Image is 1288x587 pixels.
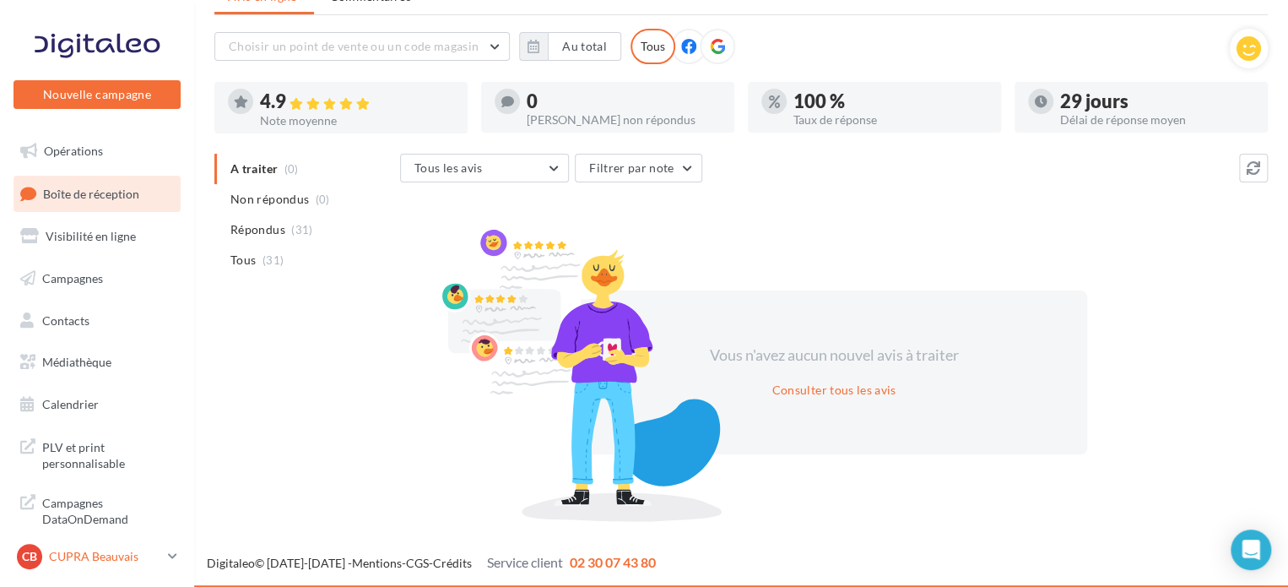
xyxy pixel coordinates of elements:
[10,429,184,479] a: PLV et print personnalisable
[1060,114,1254,126] div: Délai de réponse moyen
[548,32,621,61] button: Au total
[42,313,89,327] span: Contacts
[406,556,429,570] a: CGS
[10,261,184,296] a: Campagnes
[260,115,454,127] div: Note moyenne
[10,345,184,380] a: Médiathèque
[44,144,103,158] span: Opérations
[10,387,184,422] a: Calendrier
[207,556,656,570] span: © [DATE]-[DATE] - - -
[689,345,979,367] div: Vous n'avez aucun nouvel avis à traiter
[43,186,139,200] span: Boîte de réception
[487,554,563,570] span: Service client
[42,436,174,472] span: PLV et print personnalisable
[575,154,702,182] button: Filtrer par note
[207,556,255,570] a: Digitaleo
[10,485,184,535] a: Campagnes DataOnDemand
[230,221,285,238] span: Répondus
[400,154,569,182] button: Tous les avis
[433,556,472,570] a: Crédits
[14,80,181,109] button: Nouvelle campagne
[46,229,136,243] span: Visibilité en ligne
[262,253,284,267] span: (31)
[10,176,184,212] a: Boîte de réception
[14,541,181,573] a: CB CUPRA Beauvais
[291,223,312,236] span: (31)
[414,160,483,175] span: Tous les avis
[10,303,184,339] a: Contacts
[229,39,479,53] span: Choisir un point de vente ou un code magasin
[260,92,454,111] div: 4.9
[42,271,103,285] span: Campagnes
[230,252,256,269] span: Tous
[214,32,510,61] button: Choisir un point de vente ou un code magasin
[793,114,988,126] div: Taux de réponse
[230,191,309,208] span: Non répondus
[793,92,988,111] div: 100 %
[42,397,99,411] span: Calendrier
[10,133,184,169] a: Opérations
[10,219,184,254] a: Visibilité en ligne
[527,92,721,111] div: 0
[527,114,721,126] div: [PERSON_NAME] non répondus
[49,548,161,565] p: CUPRA Beauvais
[630,29,675,64] div: Tous
[570,554,656,570] span: 02 30 07 43 80
[1060,92,1254,111] div: 29 jours
[42,355,111,369] span: Médiathèque
[42,492,174,528] span: Campagnes DataOnDemand
[316,193,330,206] span: (0)
[1231,530,1271,570] div: Open Intercom Messenger
[22,548,37,565] span: CB
[519,32,621,61] button: Au total
[765,380,902,400] button: Consulter tous les avis
[352,556,402,570] a: Mentions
